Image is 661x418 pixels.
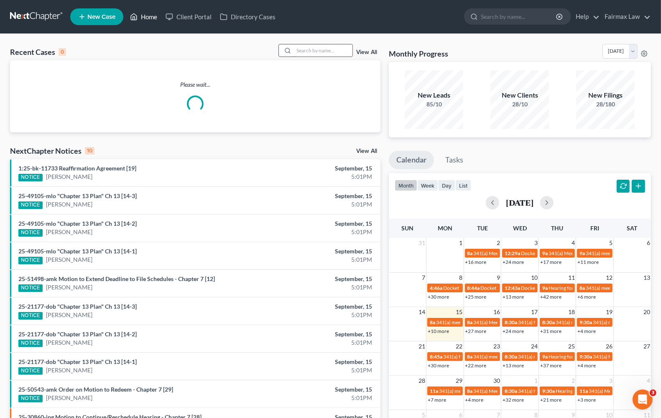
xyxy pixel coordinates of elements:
[439,388,520,394] span: 341(a) meeting for [PERSON_NAME]
[18,275,215,282] a: 25-51498-amk Motion to Extend Deadline to File Schedules - Chapter 7 [12]
[260,219,372,228] div: September, 15
[59,48,66,56] div: 0
[608,238,613,248] span: 5
[481,9,557,24] input: Search by name...
[579,353,592,360] span: 9:30a
[455,341,464,351] span: 22
[577,328,596,334] a: +4 more
[356,49,377,55] a: View All
[505,285,520,291] span: 12:43a
[467,353,473,360] span: 8a
[577,362,596,369] a: +4 more
[18,229,43,237] div: NOTICE
[46,173,92,181] a: [PERSON_NAME]
[356,148,377,154] a: View All
[474,250,555,256] span: 341(a) Meeting for [PERSON_NAME]
[571,238,576,248] span: 4
[465,259,487,265] a: +16 more
[260,173,372,181] div: 5:01PM
[576,100,635,108] div: 28/180
[438,180,455,191] button: day
[417,180,438,191] button: week
[643,273,651,283] span: 13
[260,338,372,347] div: 5:01PM
[503,294,524,300] a: +13 more
[260,394,372,402] div: 5:01PM
[10,47,66,57] div: Recent Cases
[428,328,449,334] a: +10 more
[567,307,576,317] span: 18
[18,303,137,310] a: 25-21177-dob "Chapter 13 Plan" Ch 13 [14-3]
[530,307,538,317] span: 17
[521,250,596,256] span: Docket Text: for [PERSON_NAME]
[46,228,92,236] a: [PERSON_NAME]
[294,44,352,57] input: Search by name...
[577,397,596,403] a: +3 more
[418,238,426,248] span: 31
[493,376,501,386] span: 30
[542,250,548,256] span: 9a
[496,273,501,283] span: 9
[579,319,592,325] span: 9:30a
[530,273,538,283] span: 10
[260,255,372,264] div: 5:01PM
[260,358,372,366] div: September, 15
[438,151,471,169] a: Tasks
[474,319,555,325] span: 341(a) Meeting for [PERSON_NAME]
[646,238,651,248] span: 6
[549,353,614,360] span: Hearing for [PERSON_NAME]
[459,273,464,283] span: 8
[46,338,92,347] a: [PERSON_NAME]
[421,273,426,283] span: 7
[18,358,137,365] a: 25-21177-dob "Chapter 13 Plan" Ch 13 [14-1]
[260,247,372,255] div: September, 15
[459,238,464,248] span: 1
[579,388,588,394] span: 11a
[567,341,576,351] span: 25
[542,285,548,291] span: 9a
[389,49,448,59] h3: Monthly Progress
[18,330,137,338] a: 25-21177-dob "Chapter 13 Plan" Ch 13 [14-2]
[605,273,613,283] span: 12
[428,362,449,369] a: +30 more
[260,366,372,374] div: 5:01PM
[627,224,638,232] span: Sat
[438,224,452,232] span: Mon
[18,284,43,292] div: NOTICE
[260,385,372,394] div: September, 15
[505,388,517,394] span: 8:30a
[260,302,372,311] div: September, 15
[467,388,473,394] span: 8a
[405,100,463,108] div: 85/10
[430,388,438,394] span: 11a
[506,198,533,207] h2: [DATE]
[633,390,653,410] iframe: Intercom live chat
[493,341,501,351] span: 23
[542,319,555,325] span: 8:30a
[395,180,417,191] button: month
[465,328,487,334] a: +27 more
[18,312,43,320] div: NOTICE
[577,259,599,265] a: +11 more
[401,224,413,232] span: Sun
[46,255,92,264] a: [PERSON_NAME]
[405,90,463,100] div: New Leads
[443,285,518,291] span: Docket Text: for [PERSON_NAME]
[503,397,524,403] a: +32 more
[540,362,561,369] a: +37 more
[540,259,561,265] a: +17 more
[490,100,549,108] div: 28/10
[46,283,92,292] a: [PERSON_NAME]
[465,397,484,403] a: +4 more
[455,376,464,386] span: 29
[46,394,92,402] a: [PERSON_NAME]
[465,362,487,369] a: +22 more
[428,397,446,403] a: +7 more
[18,192,137,199] a: 25-49105-mlo "Chapter 13 Plan" Ch 13 [14-3]
[474,388,582,394] span: 341(a) Meeting of Creditors for [PERSON_NAME]
[260,200,372,209] div: 5:01PM
[533,238,538,248] span: 3
[542,388,555,394] span: 9:30a
[496,238,501,248] span: 2
[577,294,596,300] a: +6 more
